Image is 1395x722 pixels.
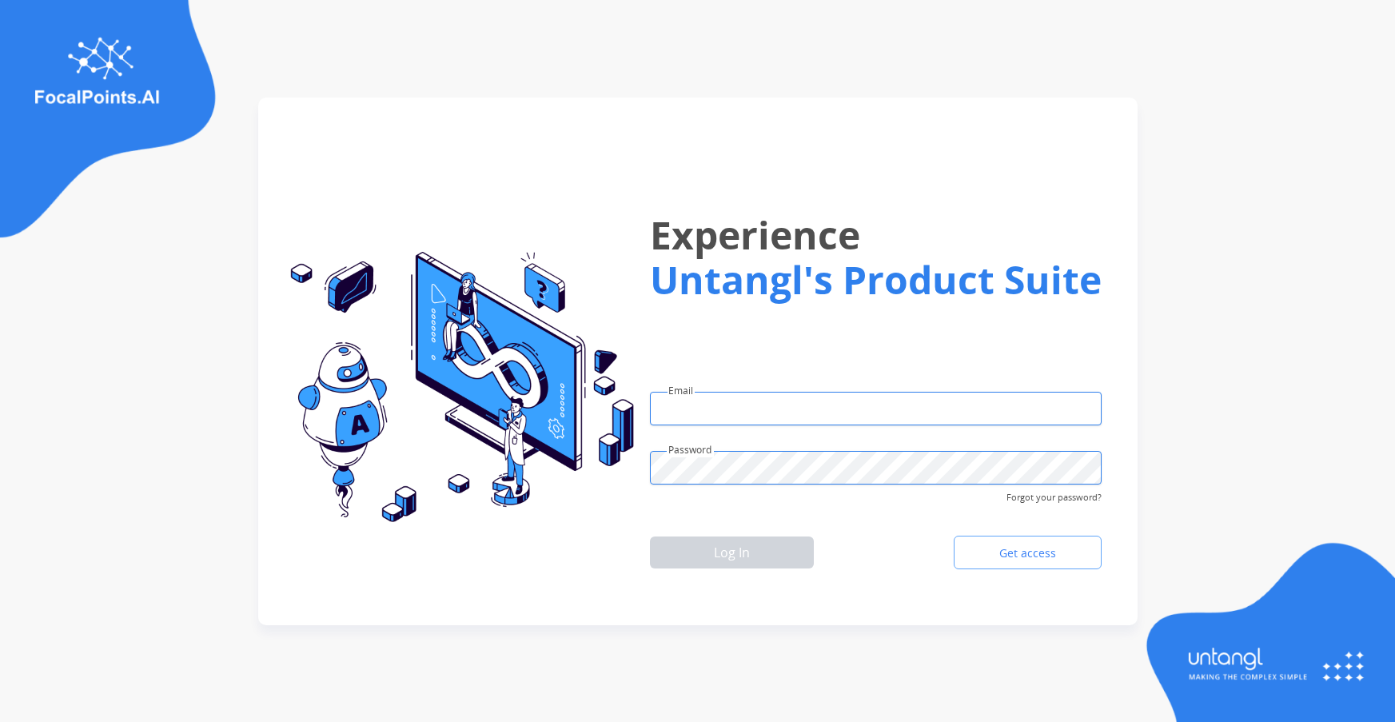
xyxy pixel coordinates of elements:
[668,384,693,398] label: Email
[277,252,634,524] img: login-img
[650,200,1102,270] h1: Experience
[954,536,1102,569] a: Get access
[986,545,1069,561] span: Get access
[1006,485,1102,505] span: Forgot your password?
[1139,541,1395,722] img: login-img
[650,257,1102,302] h1: Untangl's Product Suite
[668,443,711,457] label: Password
[650,537,814,568] button: Log In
